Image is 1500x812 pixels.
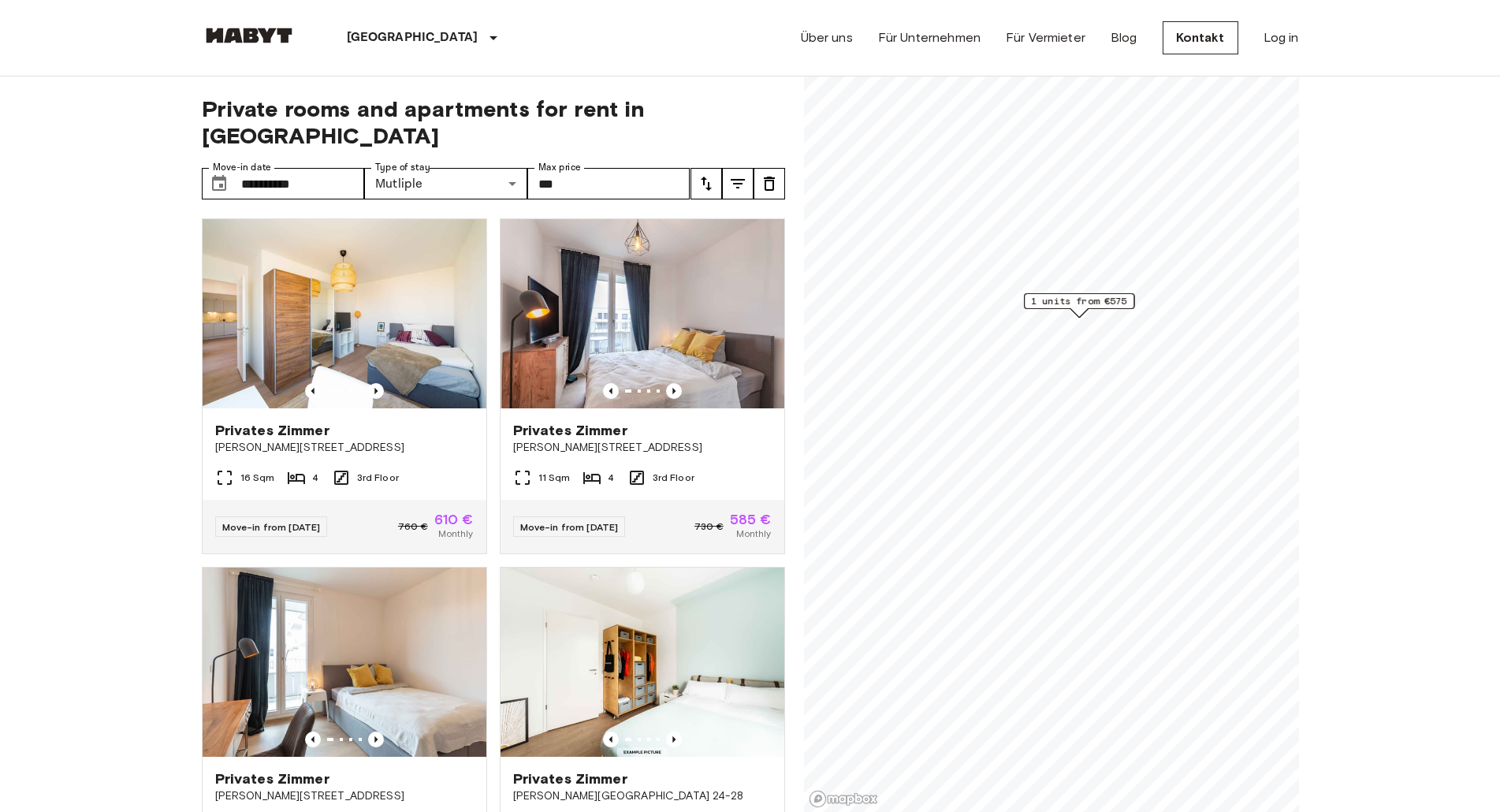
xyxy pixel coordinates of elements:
[722,168,754,199] button: tune
[809,790,878,808] a: Mapbox logo
[801,28,853,47] a: Über uns
[222,521,321,533] span: Move-in from [DATE]
[878,28,981,47] a: Für Unternehmen
[438,527,473,541] span: Monthly
[513,769,627,788] span: Privates Zimmer
[520,521,619,533] span: Move-in from [DATE]
[538,161,581,174] label: Max price
[1024,293,1134,318] div: Map marker
[513,440,772,456] span: [PERSON_NAME][STREET_ADDRESS]
[202,218,487,554] a: Marketing picture of unit DE-01-007-006-04HFPrevious imagePrevious imagePrivates Zimmer[PERSON_NA...
[215,440,474,456] span: [PERSON_NAME][STREET_ADDRESS]
[603,732,619,747] button: Previous image
[1031,294,1127,308] span: 1 units from €575
[305,383,321,399] button: Previous image
[694,520,724,534] span: 730 €
[754,168,785,199] button: tune
[603,383,619,399] button: Previous image
[398,520,428,534] span: 760 €
[375,161,430,174] label: Type of stay
[513,788,772,804] span: [PERSON_NAME][GEOGRAPHIC_DATA] 24-28
[364,168,527,199] div: Mutliple
[1111,28,1137,47] a: Blog
[500,218,785,554] a: Marketing picture of unit DE-01-006-005-04HFPrevious imagePrevious imagePrivates Zimmer[PERSON_NA...
[730,512,772,527] span: 585 €
[653,471,694,485] span: 3rd Floor
[240,471,275,485] span: 16 Sqm
[501,219,784,408] img: Marketing picture of unit DE-01-006-005-04HF
[538,471,571,485] span: 11 Sqm
[608,471,614,485] span: 4
[203,568,486,757] img: Marketing picture of unit DE-01-006-006-02HF
[305,732,321,747] button: Previous image
[513,421,627,440] span: Privates Zimmer
[202,28,296,43] img: Habyt
[1163,21,1238,54] a: Kontakt
[666,732,682,747] button: Previous image
[215,421,329,440] span: Privates Zimmer
[368,383,384,399] button: Previous image
[312,471,318,485] span: 4
[215,788,474,804] span: [PERSON_NAME][STREET_ADDRESS]
[666,383,682,399] button: Previous image
[347,28,478,47] p: [GEOGRAPHIC_DATA]
[215,769,329,788] span: Privates Zimmer
[1264,28,1299,47] a: Log in
[203,168,235,199] button: Choose date, selected date is 20 Sep 2025
[434,512,474,527] span: 610 €
[1006,28,1085,47] a: Für Vermieter
[368,732,384,747] button: Previous image
[213,161,271,174] label: Move-in date
[736,527,771,541] span: Monthly
[357,471,399,485] span: 3rd Floor
[202,95,785,149] span: Private rooms and apartments for rent in [GEOGRAPHIC_DATA]
[690,168,722,199] button: tune
[501,568,784,757] img: Marketing picture of unit DE-01-09-008-02Q
[203,219,486,408] img: Marketing picture of unit DE-01-007-006-04HF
